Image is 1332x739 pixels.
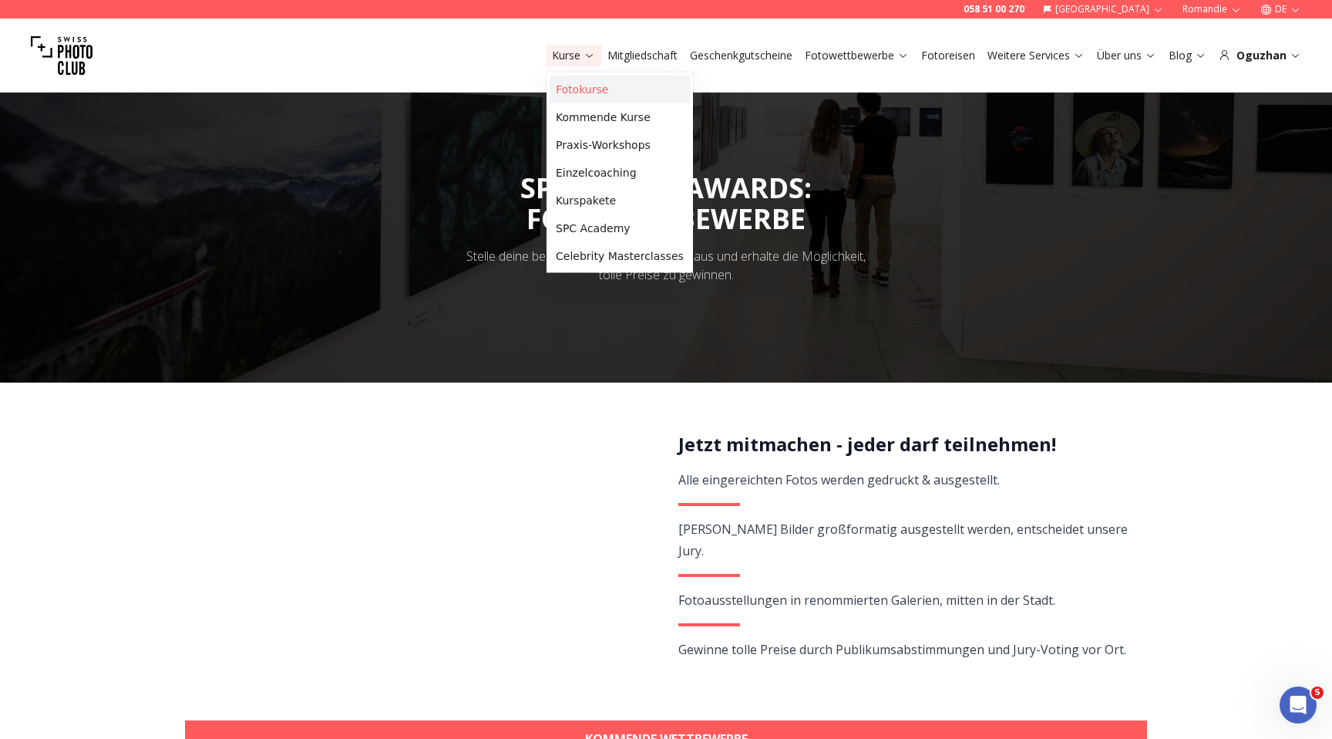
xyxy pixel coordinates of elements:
span: Fotoausstellungen in renommierten Galerien, mitten in der Stadt. [678,592,1055,609]
a: Kommende Kurse [550,103,690,131]
span: [PERSON_NAME] Bilder großformatig ausgestellt werden, entscheidet unsere Jury. [678,521,1128,559]
a: Über uns [1097,48,1156,63]
a: Fotokurse [550,76,690,103]
div: Oguzhan [1219,48,1301,63]
a: Weitere Services [987,48,1085,63]
a: Geschenkgutscheine [690,48,792,63]
a: Praxis-Workshops [550,131,690,159]
span: 5 [1311,687,1324,699]
span: Alle eingereichten Fotos werden gedruckt & ausgestellt. [678,471,1000,488]
a: Celebrity Masterclasses [550,242,690,270]
a: Einzelcoaching [550,159,690,187]
a: 058 51 00 270 [964,3,1024,15]
button: Mitgliedschaft [601,45,684,66]
button: Weitere Services [981,45,1091,66]
span: Gewinne tolle Preise durch Publikumsabstimmungen und Jury-Voting vor Ort. [678,641,1126,658]
iframe: Intercom live chat [1280,687,1317,724]
a: SPC Academy [550,214,690,242]
button: Fotowettbewerbe [799,45,915,66]
button: Geschenkgutscheine [684,45,799,66]
div: FOTOWETTBEWERBE [520,204,812,235]
span: SPC PHOTO AWARDS: [520,169,812,235]
button: Kurse [546,45,601,66]
a: Kurspakete [550,187,690,214]
button: Fotoreisen [915,45,981,66]
a: Fotowettbewerbe [805,48,909,63]
a: Kurse [552,48,595,63]
a: Fotoreisen [921,48,975,63]
div: Stelle deine besten Fotos in einer Galerie aus und erhalte die Möglichkeit, tolle Preise zu gewin... [456,247,876,284]
a: Blog [1169,48,1206,63]
button: Über uns [1091,45,1162,66]
a: Mitgliedschaft [607,48,678,63]
button: Blog [1162,45,1213,66]
h2: Jetzt mitmachen - jeder darf teilnehmen! [678,432,1129,457]
img: Swiss photo club [31,25,92,86]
